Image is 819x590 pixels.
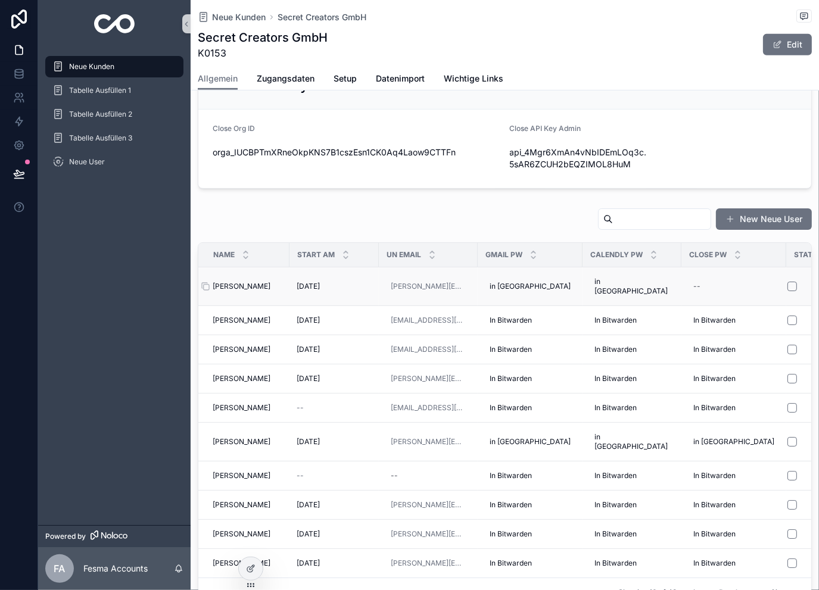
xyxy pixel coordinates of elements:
a: Powered by [38,525,191,547]
a: Tabelle Ausfüllen 3 [45,127,183,149]
span: [PERSON_NAME] [213,558,270,568]
a: In Bitwarden [590,369,674,388]
a: [PERSON_NAME][EMAIL_ADDRESS][DOMAIN_NAME] [391,500,466,510]
a: [DATE] [297,282,372,291]
a: In Bitwarden [590,466,674,485]
a: Tabelle Ausfüllen 1 [45,80,183,101]
span: Neue User [69,157,105,167]
span: In Bitwarden [594,345,637,354]
span: api_4Mgr6XmAn4vNbIDEmLOq3c.5sAR6ZCUH2bEQZIMOL8HuM [510,146,649,170]
a: in [GEOGRAPHIC_DATA] [485,432,575,451]
span: Neue Kunden [69,62,114,71]
span: -- [297,403,304,413]
span: [PERSON_NAME] [213,471,270,480]
span: In Bitwarden [490,316,532,325]
span: In Bitwarden [490,374,532,383]
span: [PERSON_NAME] [213,345,270,354]
span: In Bitwarden [490,500,532,510]
a: [PERSON_NAME][EMAIL_ADDRESS][DOMAIN_NAME] [386,554,471,573]
a: In Bitwarden [689,398,779,417]
a: In Bitwarden [590,495,674,514]
span: [PERSON_NAME] [213,403,270,413]
span: [PERSON_NAME] [213,316,270,325]
a: [EMAIL_ADDRESS][DOMAIN_NAME] [391,316,466,325]
span: Tabelle Ausfüllen 1 [69,86,131,95]
a: In Bitwarden [590,398,674,417]
button: New Neue User [716,208,812,230]
span: [PERSON_NAME] [213,529,270,539]
a: Setup [334,68,357,92]
span: Close Pw [689,250,727,260]
a: Neue User [45,151,183,173]
a: [PERSON_NAME] [213,500,282,510]
span: Name [213,250,235,260]
span: Setup [334,73,357,85]
span: Allgemein [198,73,238,85]
a: [PERSON_NAME][EMAIL_ADDRESS][DOMAIN_NAME] [391,437,466,447]
span: FA [54,561,66,576]
span: In Bitwarden [490,558,532,568]
span: Powered by [45,532,86,541]
a: [PERSON_NAME][EMAIL_ADDRESS][DOMAIN_NAME] [391,529,466,539]
a: [EMAIL_ADDRESS][DOMAIN_NAME] [391,403,466,413]
a: In Bitwarden [485,466,575,485]
span: orga_IUCBPTmXRneOkpKNS7B1cszEsn1CK0Aq4Laow9CTTFn [213,146,500,158]
a: In Bitwarden [689,495,779,514]
a: In Bitwarden [590,525,674,544]
a: [PERSON_NAME][EMAIL_ADDRESS][DOMAIN_NAME] [386,369,471,388]
a: In Bitwarden [485,340,575,359]
a: Neue Kunden [45,56,183,77]
span: In Bitwarden [594,558,637,568]
span: In Bitwarden [594,529,637,539]
span: In Bitwarden [693,345,736,354]
a: in [GEOGRAPHIC_DATA] [590,427,674,456]
span: [DATE] [297,345,320,354]
span: Datenimport [376,73,425,85]
span: Wichtige Links [444,73,503,85]
a: [DATE] [297,437,372,447]
span: Calendly Pw [590,250,643,260]
a: [DATE] [297,316,372,325]
span: in [GEOGRAPHIC_DATA] [594,277,669,296]
span: [DATE] [297,437,320,447]
button: Edit [763,34,812,55]
span: In Bitwarden [693,316,736,325]
span: In Bitwarden [594,316,637,325]
span: Start am [297,250,335,260]
span: In Bitwarden [693,558,736,568]
span: in [GEOGRAPHIC_DATA] [594,432,669,451]
div: -- [391,471,398,480]
a: [PERSON_NAME] [213,345,282,354]
span: In Bitwarden [490,529,532,539]
div: -- [693,282,700,291]
a: [PERSON_NAME] [213,529,282,539]
span: In Bitwarden [693,529,736,539]
span: In Bitwarden [693,403,736,413]
span: Close API Key Admin [510,124,581,133]
a: [DATE] [297,374,372,383]
span: In Bitwarden [594,471,637,480]
a: In Bitwarden [590,311,674,330]
a: [EMAIL_ADDRESS][DOMAIN_NAME] [386,340,471,359]
span: In Bitwarden [693,471,736,480]
a: [EMAIL_ADDRESS][DOMAIN_NAME] [386,311,471,330]
span: Tabelle Ausfüllen 2 [69,110,132,119]
a: [PERSON_NAME] [213,282,282,291]
a: In Bitwarden [689,311,779,330]
span: In Bitwarden [594,500,637,510]
span: Neue Kunden [212,11,266,23]
a: [EMAIL_ADDRESS][DOMAIN_NAME] [386,398,471,417]
a: Wichtige Links [444,68,503,92]
p: Fesma Accounts [83,563,148,575]
h1: Secret Creators GmbH [198,29,328,46]
a: In Bitwarden [485,311,575,330]
span: [DATE] [297,374,320,383]
span: In Bitwarden [594,403,637,413]
a: -- [386,466,471,485]
a: In Bitwarden [485,398,575,417]
a: [PERSON_NAME] [213,403,282,413]
a: Secret Creators GmbH [278,11,366,23]
a: in [GEOGRAPHIC_DATA] [485,277,575,296]
a: [DATE] [297,345,372,354]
